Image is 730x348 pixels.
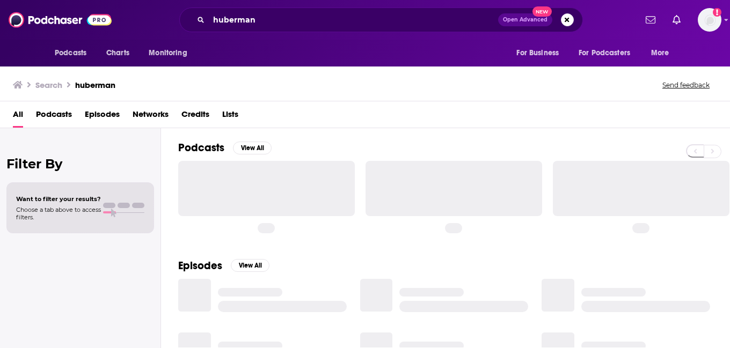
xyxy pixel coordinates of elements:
button: open menu [572,43,646,63]
span: Choose a tab above to access filters. [16,206,101,221]
span: For Podcasters [579,46,630,61]
img: User Profile [698,8,721,32]
a: Episodes [85,106,120,128]
a: Lists [222,106,238,128]
span: For Business [516,46,559,61]
a: Credits [181,106,209,128]
a: Networks [133,106,169,128]
span: Charts [106,46,129,61]
h3: huberman [75,80,115,90]
span: Logged in as AutumnKatie [698,8,721,32]
h2: Filter By [6,156,154,172]
span: More [651,46,669,61]
span: Open Advanced [503,17,547,23]
span: Want to filter your results? [16,195,101,203]
span: Podcasts [55,46,86,61]
a: EpisodesView All [178,259,269,272]
button: Show profile menu [698,8,721,32]
a: PodcastsView All [178,141,272,154]
a: Charts [99,43,136,63]
h2: Episodes [178,259,222,272]
button: open menu [141,43,201,63]
span: Monitoring [149,46,187,61]
button: Open AdvancedNew [498,13,552,26]
a: Podcasts [36,106,72,128]
a: All [13,106,23,128]
img: Podchaser - Follow, Share and Rate Podcasts [9,10,112,30]
svg: Add a profile image [713,8,721,17]
div: Search podcasts, credits, & more... [179,8,583,32]
button: open menu [509,43,572,63]
span: New [532,6,552,17]
a: Show notifications dropdown [668,11,685,29]
button: open menu [47,43,100,63]
h2: Podcasts [178,141,224,154]
button: open menu [644,43,683,63]
a: Show notifications dropdown [641,11,660,29]
input: Search podcasts, credits, & more... [209,11,498,28]
h3: Search [35,80,62,90]
button: View All [231,259,269,272]
button: View All [233,142,272,154]
button: Send feedback [659,80,713,90]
